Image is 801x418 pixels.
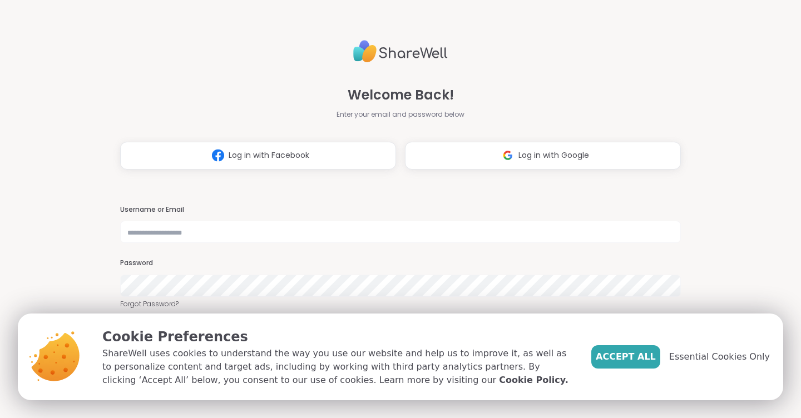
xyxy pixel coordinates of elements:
a: Cookie Policy. [499,374,568,387]
p: Cookie Preferences [102,327,573,347]
span: Essential Cookies Only [669,350,770,364]
p: ShareWell uses cookies to understand the way you use our website and help us to improve it, as we... [102,347,573,387]
button: Log in with Facebook [120,142,396,170]
span: Log in with Facebook [229,150,309,161]
img: ShareWell Logo [353,36,448,67]
button: Accept All [591,345,660,369]
h3: Password [120,258,681,268]
span: Accept All [596,350,656,364]
h3: Username or Email [120,205,681,215]
img: ShareWell Logomark [497,145,518,166]
span: Welcome Back! [348,85,454,105]
span: Enter your email and password below [337,110,464,120]
button: Log in with Google [405,142,681,170]
img: ShareWell Logomark [207,145,229,166]
a: Forgot Password? [120,299,681,309]
span: Log in with Google [518,150,589,161]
